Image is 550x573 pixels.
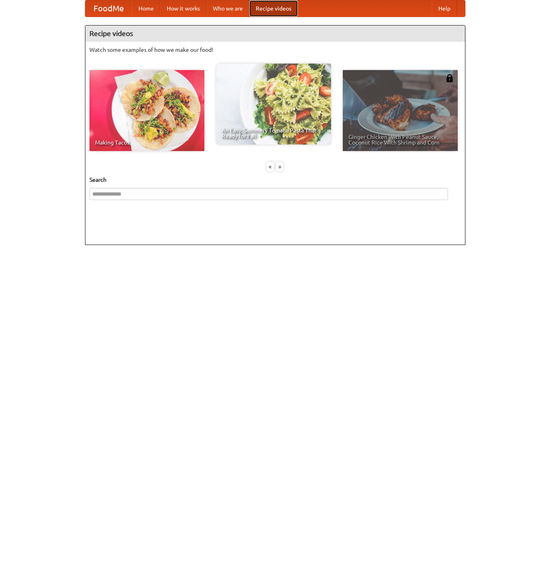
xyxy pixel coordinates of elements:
a: Recipe videos [249,0,298,17]
a: FoodMe [85,0,132,17]
a: Home [132,0,160,17]
p: Watch some examples of how we make our food! [89,46,461,54]
div: « [267,162,274,172]
a: Who we are [206,0,249,17]
img: 483408.png [446,74,454,82]
a: How it works [160,0,206,17]
span: Making Tacos [95,140,199,145]
span: An Easy, Summery Tomato Pasta That's Ready for Fall [222,128,325,139]
a: An Easy, Summery Tomato Pasta That's Ready for Fall [216,64,331,145]
h4: Recipe videos [85,26,465,42]
a: Making Tacos [89,70,204,151]
a: Help [432,0,457,17]
h5: Search [89,176,461,184]
div: » [276,162,283,172]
